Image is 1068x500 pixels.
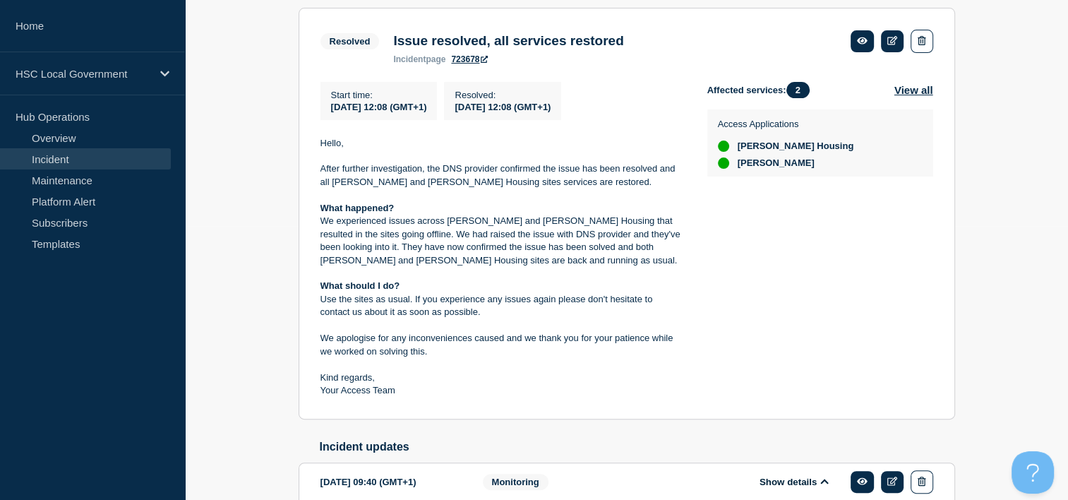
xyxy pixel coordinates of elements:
span: [PERSON_NAME] [738,157,815,169]
p: Hello, [320,137,685,150]
span: incident [393,54,426,64]
p: Use the sites as usual. If you experience any issues again please don't hesitate to contact us ab... [320,293,685,319]
div: up [718,141,729,152]
div: up [718,157,729,169]
span: Monitoring [483,474,548,490]
span: [PERSON_NAME] Housing [738,141,854,152]
p: page [393,54,445,64]
strong: What happened? [320,203,395,213]
span: 2 [786,82,810,98]
p: HSC Local Government [16,68,151,80]
p: Kind regards, [320,371,685,384]
h2: Incident updates [320,441,955,453]
strong: What should I do? [320,280,400,291]
span: Affected services: [707,82,817,98]
span: [DATE] 12:08 (GMT+1) [331,102,427,112]
h3: Issue resolved, all services restored [393,33,623,49]
a: 723678 [451,54,488,64]
button: Show details [755,476,833,488]
div: [DATE] 09:40 (GMT+1) [320,470,462,494]
p: We apologise for any inconveniences caused and we thank you for your patience while we worked on ... [320,332,685,358]
p: We experienced issues across [PERSON_NAME] and [PERSON_NAME] Housing that resulted in the sites g... [320,215,685,267]
p: Start time : [331,90,427,100]
span: Resolved [320,33,380,49]
button: View all [894,82,933,98]
p: Access Applications [718,119,854,129]
span: [DATE] 12:08 (GMT+1) [455,102,551,112]
p: Your Access Team [320,384,685,397]
p: Resolved : [455,90,551,100]
p: After further investigation, the DNS provider confirmed the issue has been resolved and all [PERS... [320,162,685,189]
iframe: Help Scout Beacon - Open [1012,451,1054,494]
